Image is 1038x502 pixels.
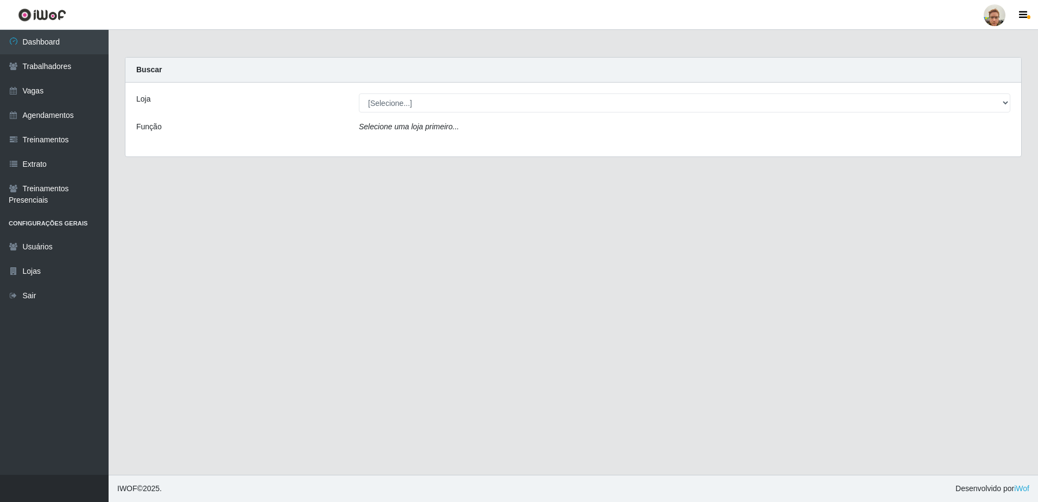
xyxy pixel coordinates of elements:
[18,8,66,22] img: CoreUI Logo
[117,483,162,494] span: © 2025 .
[359,122,459,131] i: Selecione uma loja primeiro...
[1014,484,1029,493] a: iWof
[136,93,150,105] label: Loja
[136,65,162,74] strong: Buscar
[136,121,162,133] label: Função
[955,483,1029,494] span: Desenvolvido por
[117,484,137,493] span: IWOF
